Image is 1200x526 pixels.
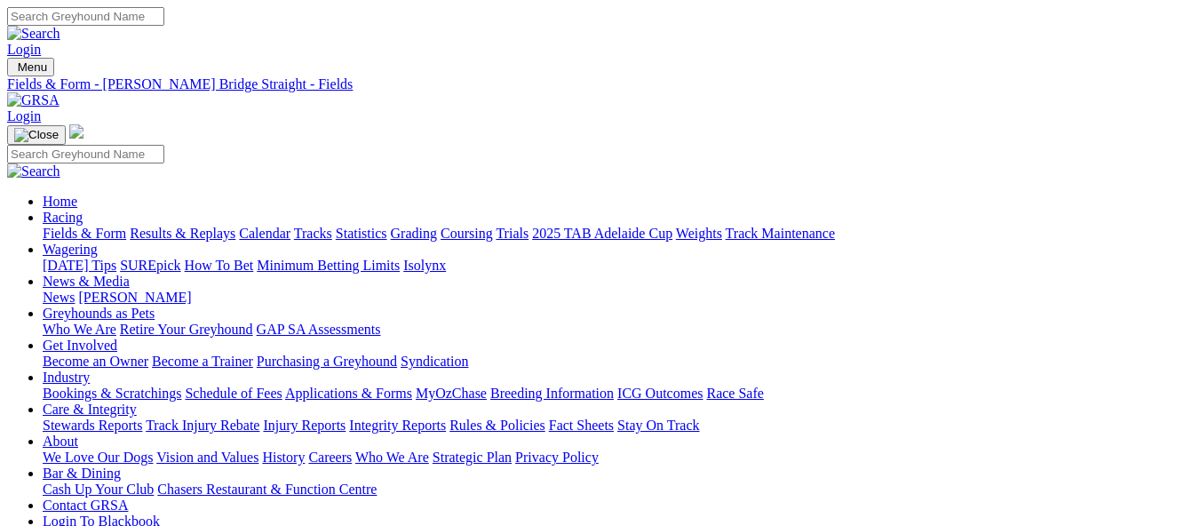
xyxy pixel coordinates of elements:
div: About [43,450,1193,466]
a: Careers [308,450,352,465]
a: Login [7,108,41,124]
a: Home [43,194,77,209]
a: Who We Are [43,322,116,337]
a: Cash Up Your Club [43,482,154,497]
a: Fields & Form [43,226,126,241]
a: Become an Owner [43,354,148,369]
div: News & Media [43,290,1193,306]
a: Login [7,42,41,57]
a: Industry [43,370,90,385]
a: Weights [676,226,722,241]
a: Purchasing a Greyhound [257,354,397,369]
a: Statistics [336,226,387,241]
a: Bookings & Scratchings [43,386,181,401]
a: Greyhounds as Pets [43,306,155,321]
a: History [262,450,305,465]
a: Vision and Values [156,450,258,465]
a: Calendar [239,226,290,241]
div: Bar & Dining [43,482,1193,498]
a: Trials [496,226,528,241]
a: Get Involved [43,338,117,353]
a: Bar & Dining [43,466,121,481]
a: Retire Your Greyhound [120,322,253,337]
a: Race Safe [706,386,763,401]
a: Rules & Policies [449,418,545,433]
a: Tracks [294,226,332,241]
a: About [43,434,78,449]
a: 2025 TAB Adelaide Cup [532,226,672,241]
a: How To Bet [185,258,254,273]
a: Results & Replays [130,226,235,241]
span: Menu [18,60,47,74]
a: News & Media [43,274,130,289]
a: Who We Are [355,450,429,465]
button: Toggle navigation [7,58,54,76]
a: Contact GRSA [43,498,128,513]
a: Wagering [43,242,98,257]
a: Track Maintenance [726,226,835,241]
a: Integrity Reports [349,418,446,433]
a: ICG Outcomes [617,386,703,401]
a: GAP SA Assessments [257,322,381,337]
input: Search [7,145,164,163]
a: Breeding Information [490,386,614,401]
a: Fact Sheets [549,418,614,433]
a: Coursing [441,226,493,241]
a: Minimum Betting Limits [257,258,400,273]
div: Greyhounds as Pets [43,322,1193,338]
a: Strategic Plan [433,450,512,465]
img: Close [14,128,59,142]
div: Get Involved [43,354,1193,370]
a: Track Injury Rebate [146,418,259,433]
div: Industry [43,386,1193,402]
a: Care & Integrity [43,402,137,417]
a: Stay On Track [617,418,699,433]
a: [PERSON_NAME] [78,290,191,305]
a: Schedule of Fees [185,386,282,401]
a: Fields & Form - [PERSON_NAME] Bridge Straight - Fields [7,76,1193,92]
div: Racing [43,226,1193,242]
button: Toggle navigation [7,125,66,145]
a: [DATE] Tips [43,258,116,273]
a: Racing [43,210,83,225]
a: We Love Our Dogs [43,450,153,465]
img: Search [7,163,60,179]
a: Privacy Policy [515,450,599,465]
a: News [43,290,75,305]
a: Applications & Forms [285,386,412,401]
a: MyOzChase [416,386,487,401]
input: Search [7,7,164,26]
img: GRSA [7,92,60,108]
div: Wagering [43,258,1193,274]
img: logo-grsa-white.png [69,124,83,139]
a: Injury Reports [263,418,346,433]
img: Search [7,26,60,42]
a: Chasers Restaurant & Function Centre [157,482,377,497]
a: Isolynx [403,258,446,273]
div: Care & Integrity [43,418,1193,434]
a: Syndication [401,354,468,369]
a: Stewards Reports [43,418,142,433]
a: SUREpick [120,258,180,273]
a: Grading [391,226,437,241]
a: Become a Trainer [152,354,253,369]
